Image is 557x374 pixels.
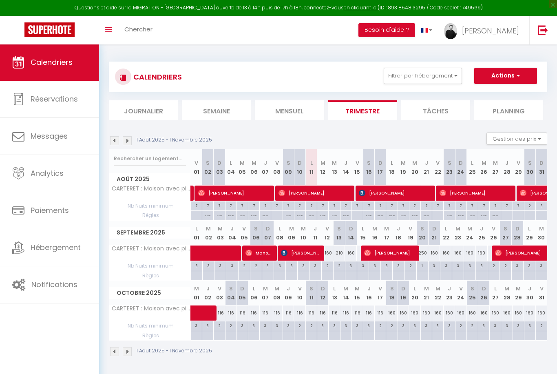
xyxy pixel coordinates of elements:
[329,281,340,305] th: 13
[322,261,333,269] div: 2
[118,16,159,44] a: Chercher
[225,149,237,186] th: 04
[378,159,382,167] abbr: D
[536,149,547,186] th: 31
[381,221,393,246] th: 17
[445,225,447,232] abbr: L
[429,261,440,269] div: 3
[124,25,153,33] span: Chercher
[397,225,400,232] abbr: J
[238,221,250,246] th: 05
[286,261,297,269] div: 3
[455,211,466,225] p: No ch in/out
[131,68,182,86] h3: CALENDRIERS
[320,159,325,167] abbr: M
[191,281,202,305] th: 01
[24,22,75,37] img: Super Booking
[398,211,409,225] p: No ch in/out
[31,131,68,141] span: Messages
[513,201,524,209] div: 7
[515,225,519,232] abbr: D
[281,245,319,261] span: [PERSON_NAME]
[294,201,305,209] div: 7
[432,201,443,209] div: 7
[283,211,294,225] p: No ch in/out
[500,261,511,269] div: 2
[250,261,262,269] div: 2
[239,261,250,269] div: 2
[401,159,406,167] abbr: M
[306,149,317,186] th: 11
[344,159,347,167] abbr: J
[444,23,457,39] img: ...
[329,201,340,209] div: 7
[405,261,416,269] div: 2
[517,159,520,167] abbr: V
[351,149,363,186] th: 15
[340,149,351,186] th: 14
[283,201,294,209] div: 7
[393,221,404,246] th: 18
[266,225,270,232] abbr: D
[321,221,333,246] th: 12
[474,68,537,84] button: Actions
[248,211,259,225] p: No ch in/out
[214,149,225,186] th: 03
[500,221,511,246] th: 27
[340,201,351,209] div: 7
[344,4,378,11] a: en cliquant ici
[333,221,345,246] th: 13
[416,221,428,246] th: 20
[334,261,345,269] div: 2
[349,225,353,232] abbr: D
[420,225,424,232] abbr: S
[478,149,490,186] th: 26
[524,261,535,269] div: 3
[425,159,428,167] abbr: J
[482,159,486,167] abbr: M
[317,281,329,305] th: 12
[386,149,398,186] th: 18
[298,221,309,246] th: 10
[386,211,397,225] p: No ch in/out
[471,159,473,167] abbr: L
[539,225,544,232] abbr: M
[474,100,543,120] li: Planning
[412,159,417,167] abbr: M
[298,285,302,292] abbr: V
[372,225,377,232] abbr: M
[455,225,460,232] abbr: M
[237,281,248,305] th: 05
[248,149,260,186] th: 06
[237,149,248,186] th: 05
[202,149,214,186] th: 02
[490,281,501,305] th: 27
[109,227,190,239] span: Septembre 2025
[294,149,305,186] th: 10
[214,201,225,209] div: 7
[367,159,371,167] abbr: S
[421,149,432,186] th: 21
[513,281,524,305] th: 29
[464,246,476,261] div: 160
[31,242,81,252] span: Hébergement
[478,201,489,209] div: 7
[409,225,412,232] abbr: V
[230,225,234,232] abbr: J
[248,281,260,305] th: 06
[455,201,466,209] div: 7
[263,285,268,292] abbr: M
[432,281,444,305] th: 22
[328,100,397,120] li: Trimestre
[357,261,369,269] div: 3
[317,149,329,186] th: 12
[428,221,440,246] th: 21
[476,221,488,246] th: 25
[356,159,359,167] abbr: V
[237,211,248,225] p: No ch in/out
[214,221,226,246] th: 03
[195,225,198,232] abbr: L
[492,225,495,232] abbr: V
[109,100,178,120] li: Journalier
[109,201,190,210] span: Nb Nuits minimum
